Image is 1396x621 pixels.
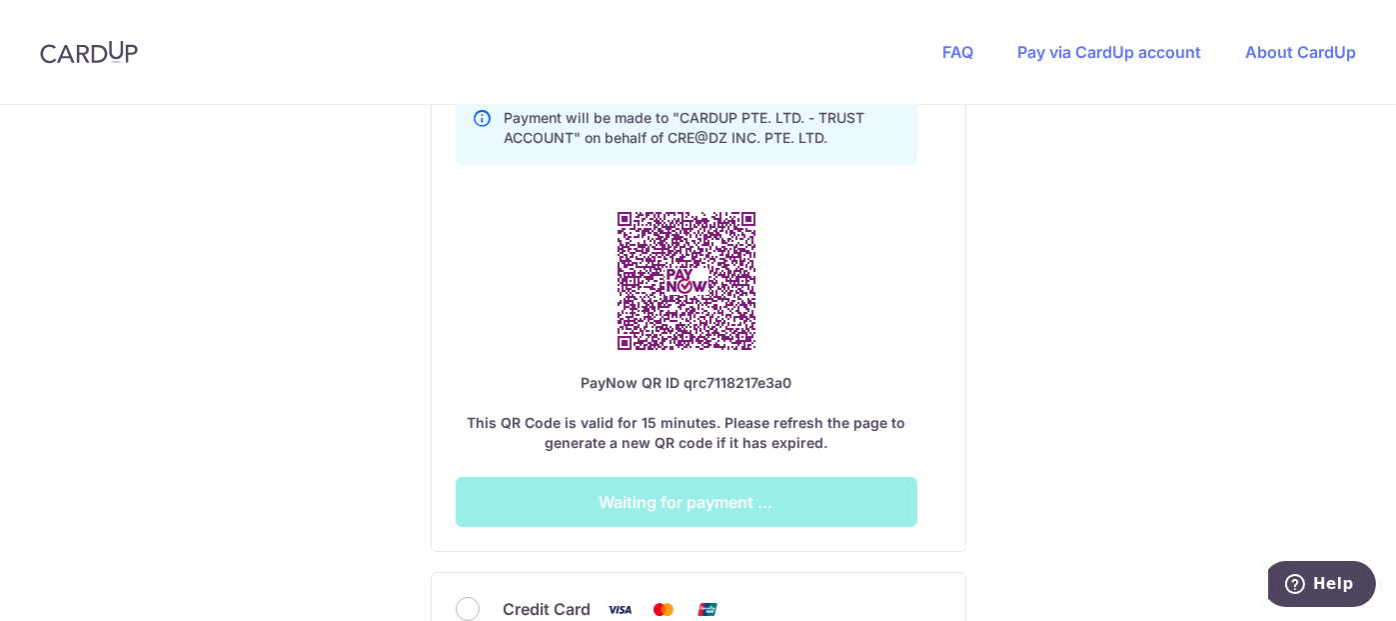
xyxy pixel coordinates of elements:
[1017,42,1201,62] a: Pay via CardUp account
[40,40,138,64] img: CardUp
[581,374,680,391] span: PayNow QR ID
[505,108,900,148] p: Payment will be made to "CARDUP PTE. LTD. - TRUST ACCOUNT" on behalf of CRE@DZ INC. PTE. LTD.
[1268,561,1376,611] iframe: Opens a widget where you can find more information
[504,597,592,621] span: Credit Card
[595,189,778,373] img: PayNow QR Code
[1245,42,1356,62] a: About CardUp
[456,373,917,453] div: This QR Code is valid for 15 minutes. Please refresh the page to generate a new QR code if it has...
[684,374,791,391] span: qrc7118217e3a0
[942,42,973,62] a: FAQ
